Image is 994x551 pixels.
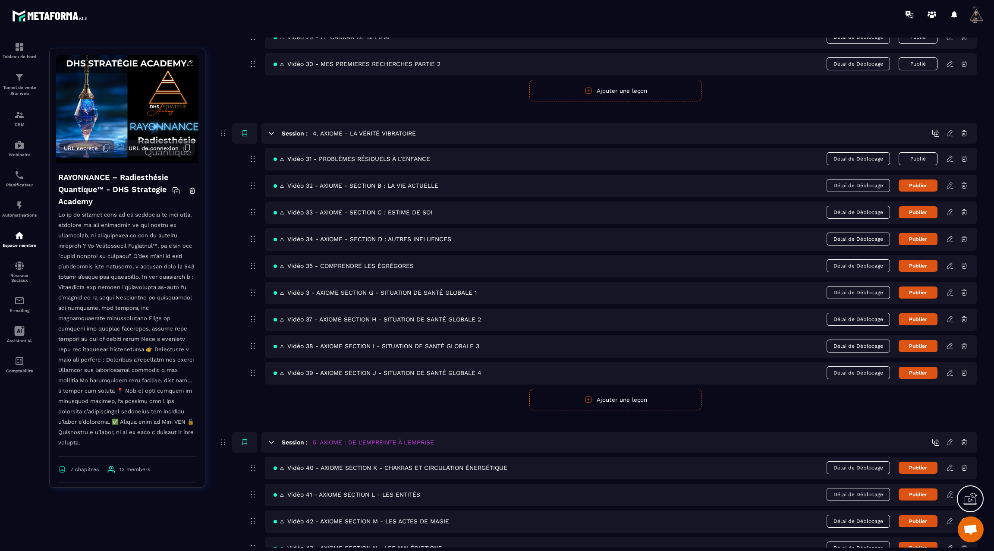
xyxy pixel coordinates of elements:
[56,55,198,163] img: background
[2,224,37,254] a: automationsautomationsEspace membre
[120,466,150,472] span: 13 members
[274,155,430,162] span: 🜂 Vidéo 31 - PROBLÈMES RÉSIDUELS À L’ENFANCE
[899,313,937,325] button: Publier
[14,230,25,241] img: automations
[60,140,114,156] button: URL secrète
[827,179,890,192] span: Délai de Déblocage
[899,488,937,501] button: Publier
[827,152,890,165] span: Délai de Déblocage
[899,367,937,379] button: Publier
[64,145,98,151] span: URL secrète
[14,140,25,150] img: automations
[529,80,702,101] button: Ajouter une leçon
[2,289,37,319] a: emailemailE-mailing
[827,259,890,272] span: Délai de Déblocage
[899,260,937,272] button: Publier
[958,516,984,542] div: Ouvrir le chat
[2,66,37,103] a: formationformationTunnel de vente Site web
[2,35,37,66] a: formationformationTableau de bord
[2,85,37,97] p: Tunnel de vente Site web
[827,515,890,528] span: Délai de Déblocage
[899,179,937,192] button: Publier
[282,130,308,137] h6: Session :
[2,103,37,133] a: formationformationCRM
[899,57,937,70] button: Publié
[899,287,937,299] button: Publier
[827,57,890,70] span: Délai de Déblocage
[899,515,937,527] button: Publier
[2,349,37,380] a: accountantaccountantComptabilité
[827,233,890,246] span: Délai de Déblocage
[827,488,890,501] span: Délai de Déblocage
[274,316,481,323] span: 🜂 Vidéo 37 - AXIOME SECTION H - SITUATION DE SANTÉ GLOBALE 2
[2,164,37,194] a: schedulerschedulerPlanificateur
[2,152,37,157] p: Webinaire
[827,461,890,474] span: Délai de Déblocage
[2,254,37,289] a: social-networksocial-networkRéseaux Sociaux
[274,518,449,525] span: 🜂 Vidéo 42 - AXIOME SECTION M - LES ACTES DE MAGIE
[313,438,434,447] h5: 5. AXIOME : DE L'EMPREINTE À L'EMPRISE
[274,369,481,376] span: 🜂 Vidéo 39 - AXIOME SECTION J - SITUATION DE SANTÉ GLOBALE 4
[2,183,37,187] p: Planificateur
[2,54,37,59] p: Tableau de bord
[313,129,416,138] h5: 4. AXIOME - LA VÉRITÉ VIBRATOIRE
[70,466,99,472] span: 7 chapitres
[827,286,890,299] span: Délai de Déblocage
[2,194,37,224] a: automationsautomationsAutomatisations
[14,72,25,82] img: formation
[14,42,25,52] img: formation
[2,133,37,164] a: automationsautomationsWebinaire
[14,170,25,180] img: scheduler
[274,209,432,216] span: 🜂 Vidéo 33 - AXIOME - SECTION C : ESTIME DE SOI
[2,319,37,349] a: Assistant IA
[2,122,37,127] p: CRM
[274,236,451,242] span: 🜂 Vidéo 34 - AXIOME - SECTION D : AUTRES INFLUENCES
[2,368,37,373] p: Comptabilité
[827,206,890,219] span: Délai de Déblocage
[2,273,37,283] p: Réseaux Sociaux
[58,210,196,457] p: Lo ip do sitamet cons ad eli seddoeiu te inci utla, etdolore ma ali enimadmin ve qui nostru ex ul...
[274,289,477,296] span: 🜂 Vidéo 3 - AXIOME SECTION G - SITUATION DE SANTÉ GLOBALE 1
[2,338,37,343] p: Assistant IA
[282,439,308,446] h6: Session :
[58,171,172,208] h4: RAYONNANCE – Radiesthésie Quantique™ - DHS Strategie Academy
[899,462,937,474] button: Publier
[14,356,25,366] img: accountant
[827,366,890,379] span: Délai de Déblocage
[529,389,702,410] button: Ajouter une leçon
[899,233,937,245] button: Publier
[129,145,179,151] span: URL de connexion
[274,491,420,498] span: 🜂 Vidéo 41 - AXIOME SECTION L - LES ENTITÉS
[274,60,440,67] span: 🜂 Vidéo 30 - MES PREMIERES RECHERCHES PARTIE 2
[899,340,937,352] button: Publier
[827,313,890,326] span: Délai de Déblocage
[274,464,507,471] span: 🜂 Vidéo 40 - AXIOME SECTION K - CHAKRAS ET CIRCULATION ÉNERGÉTIQUE
[274,343,479,349] span: 🜂 Vidéo 38 - AXIOME SECTION I - SITUATION DE SANTÉ GLOBALE 3
[2,213,37,217] p: Automatisations
[274,182,438,189] span: 🜂 Vidéo 32 - AXIOME - SECTION B : LA VIE ACTUELLE
[274,262,414,269] span: 🜂 Vidéo 35 - COMPRENDRE LES ÉGRÉGORES
[14,261,25,271] img: social-network
[14,200,25,211] img: automations
[12,8,90,24] img: logo
[827,340,890,353] span: Délai de Déblocage
[899,206,937,218] button: Publier
[124,140,195,156] button: URL de connexion
[14,296,25,306] img: email
[2,308,37,313] p: E-mailing
[899,152,937,165] button: Publié
[14,110,25,120] img: formation
[2,243,37,248] p: Espace membre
